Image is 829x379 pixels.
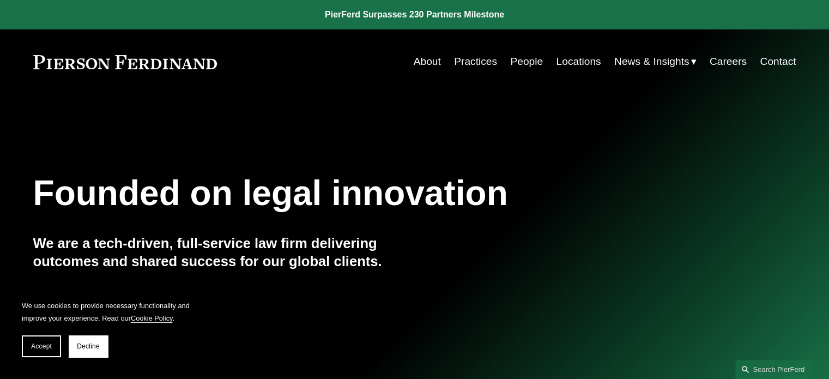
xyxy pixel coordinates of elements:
span: Accept [31,342,52,350]
h4: We are a tech-driven, full-service law firm delivering outcomes and shared success for our global... [33,234,415,270]
a: Locations [556,51,601,72]
a: folder dropdown [614,51,697,72]
h1: Founded on legal innovation [33,173,669,213]
a: Contact [760,51,796,72]
p: We use cookies to provide necessary functionality and improve your experience. Read our . [22,299,196,324]
section: Cookie banner [11,288,207,368]
span: Decline [77,342,100,350]
a: Cookie Policy [131,314,173,322]
a: Practices [454,51,497,72]
button: Decline [69,335,108,357]
button: Accept [22,335,61,357]
span: News & Insights [614,52,689,71]
a: About [414,51,441,72]
a: People [510,51,543,72]
a: Careers [710,51,747,72]
a: Search this site [735,360,812,379]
